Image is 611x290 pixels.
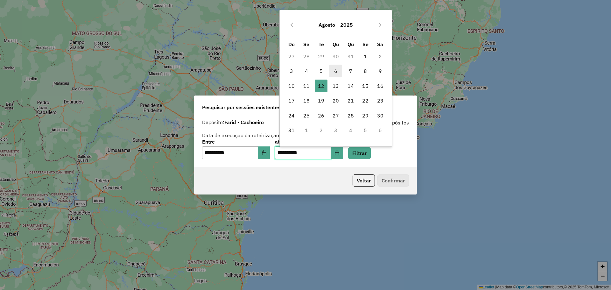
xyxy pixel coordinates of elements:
[315,94,327,107] span: 19
[338,17,355,32] button: Choose Year
[315,65,327,77] span: 5
[303,41,309,47] span: Se
[258,146,270,159] button: Choose Date
[285,94,298,107] span: 17
[373,79,387,93] td: 16
[343,79,358,93] td: 14
[359,65,372,77] span: 8
[285,65,298,77] span: 3
[284,64,299,78] td: 3
[299,64,314,78] td: 4
[315,80,327,92] span: 12
[333,41,339,47] span: Qu
[315,109,327,122] span: 26
[284,123,299,138] td: 31
[328,49,343,64] td: 30
[375,20,385,30] button: Next Month
[299,123,314,138] td: 1
[224,119,264,125] strong: Farid - Cachoeiro
[331,146,343,159] button: Choose Date
[299,49,314,64] td: 28
[314,79,328,93] td: 12
[299,79,314,93] td: 11
[328,123,343,138] td: 3
[279,10,392,146] div: Choose Date
[343,123,358,138] td: 4
[284,108,299,123] td: 24
[284,49,299,64] td: 27
[344,65,357,77] span: 7
[373,93,387,108] td: 23
[202,138,270,145] label: Entre
[202,118,264,126] label: Depósito:
[374,50,387,63] span: 2
[329,94,342,107] span: 20
[300,65,313,77] span: 4
[284,79,299,93] td: 10
[328,64,343,78] td: 6
[359,109,372,122] span: 29
[329,65,342,77] span: 6
[358,108,373,123] td: 29
[300,94,313,107] span: 18
[374,109,387,122] span: 30
[314,49,328,64] td: 29
[328,108,343,123] td: 27
[314,93,328,108] td: 19
[319,41,324,47] span: Te
[287,20,297,30] button: Previous Month
[314,123,328,138] td: 2
[284,93,299,108] td: 17
[328,79,343,93] td: 13
[358,79,373,93] td: 15
[344,109,357,122] span: 28
[329,80,342,92] span: 13
[343,64,358,78] td: 7
[285,124,298,137] span: 31
[344,80,357,92] span: 14
[373,49,387,64] td: 2
[343,108,358,123] td: 28
[328,93,343,108] td: 20
[202,103,280,111] span: Pesquisar por sessões existentes
[344,94,357,107] span: 21
[285,80,298,92] span: 10
[373,108,387,123] td: 30
[314,64,328,78] td: 5
[300,109,313,122] span: 25
[299,93,314,108] td: 18
[314,108,328,123] td: 26
[353,174,375,187] button: Voltar
[348,147,371,159] button: Filtrar
[285,109,298,122] span: 24
[202,131,281,139] label: Data de execução da roteirização:
[359,80,372,92] span: 15
[348,41,354,47] span: Qu
[316,17,338,32] button: Choose Month
[374,80,387,92] span: 16
[359,94,372,107] span: 22
[343,93,358,108] td: 21
[374,65,387,77] span: 9
[358,49,373,64] td: 1
[300,80,313,92] span: 11
[343,49,358,64] td: 31
[373,123,387,138] td: 6
[374,94,387,107] span: 23
[373,64,387,78] td: 9
[362,41,369,47] span: Se
[288,41,295,47] span: Do
[358,93,373,108] td: 22
[358,123,373,138] td: 5
[329,109,342,122] span: 27
[358,64,373,78] td: 8
[299,108,314,123] td: 25
[377,41,383,47] span: Sa
[275,138,343,145] label: até
[359,50,372,63] span: 1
